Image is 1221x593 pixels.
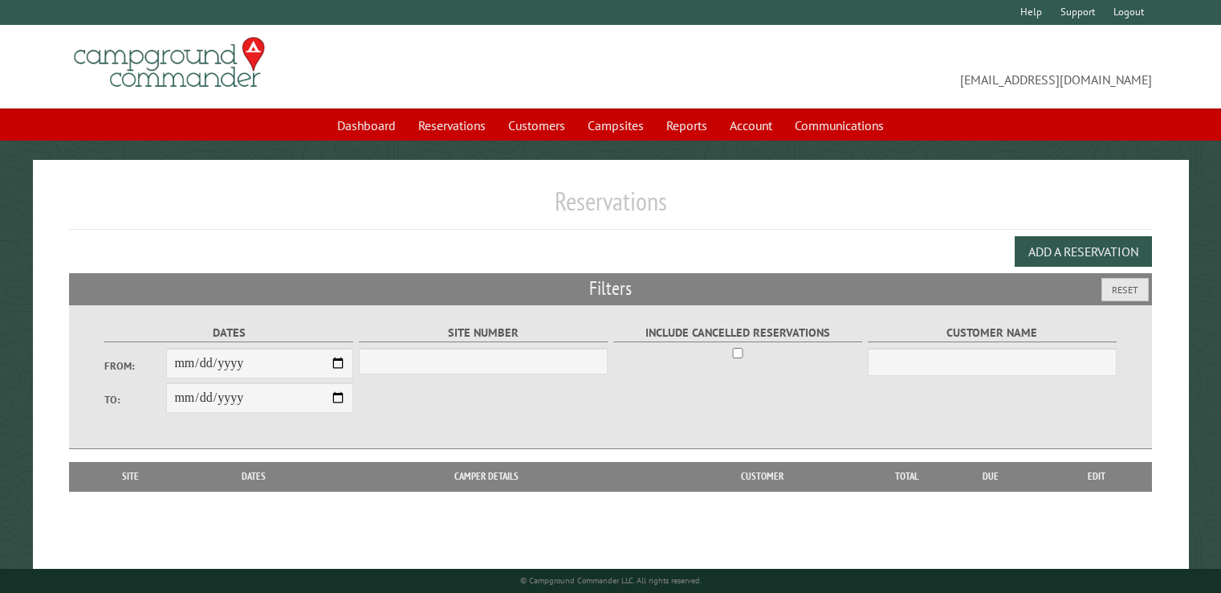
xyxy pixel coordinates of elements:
th: Total [875,462,939,491]
label: From: [104,358,167,374]
a: Communications [785,110,893,141]
th: Due [939,462,1042,491]
a: Customers [499,110,575,141]
button: Add a Reservation [1015,236,1152,267]
a: Account [720,110,782,141]
a: Reports [657,110,717,141]
label: Dates [104,324,354,342]
label: Include Cancelled Reservations [613,324,863,342]
h1: Reservations [69,186,1152,230]
label: Customer Name [868,324,1117,342]
th: Customer [649,462,875,491]
label: Site Number [359,324,608,342]
th: Edit [1042,462,1152,491]
small: © Campground Commander LLC. All rights reserved. [520,575,702,586]
button: Reset [1101,278,1149,301]
th: Dates [184,462,324,491]
span: [EMAIL_ADDRESS][DOMAIN_NAME] [611,44,1152,89]
img: Campground Commander [69,31,270,94]
a: Dashboard [328,110,405,141]
th: Site [77,462,184,491]
h2: Filters [69,273,1152,304]
th: Camper Details [324,462,649,491]
a: Campsites [578,110,653,141]
label: To: [104,392,167,407]
a: Reservations [409,110,495,141]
